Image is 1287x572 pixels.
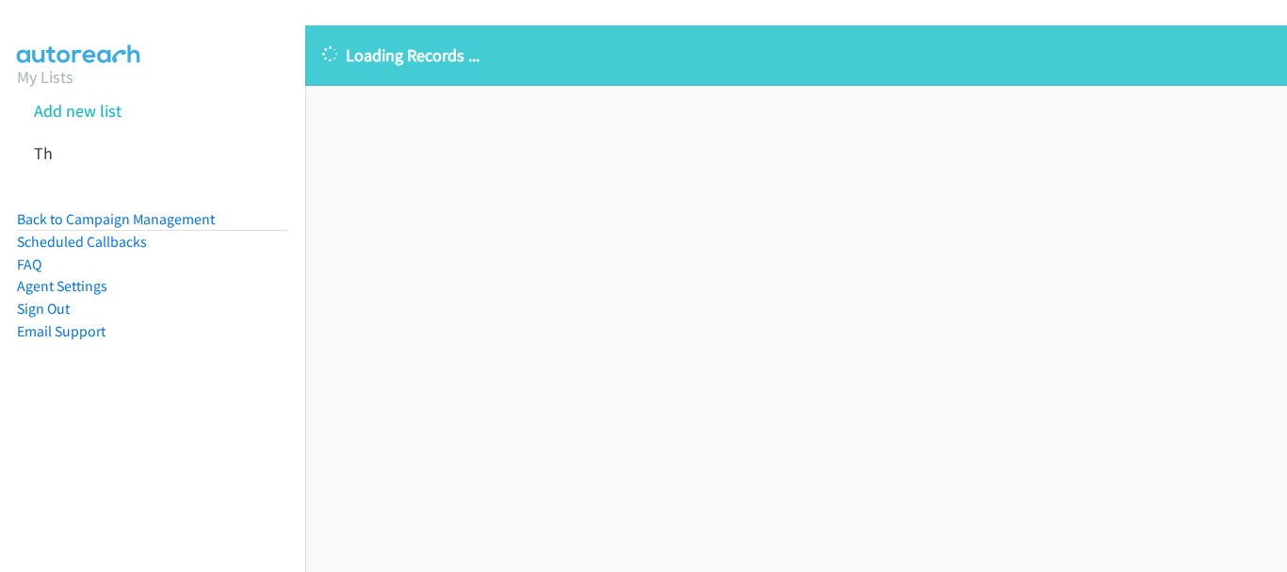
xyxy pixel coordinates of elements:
[17,255,41,273] a: FAQ
[17,66,73,88] a: My Lists
[34,100,122,122] a: Add new list
[17,277,107,295] a: Agent Settings
[17,233,147,251] a: Scheduled Callbacks
[17,322,106,340] a: Email Support
[322,42,1270,68] p: Loading Records ...
[34,142,53,164] a: Th
[17,300,70,318] a: Sign Out
[17,210,215,228] a: Back to Campaign Management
